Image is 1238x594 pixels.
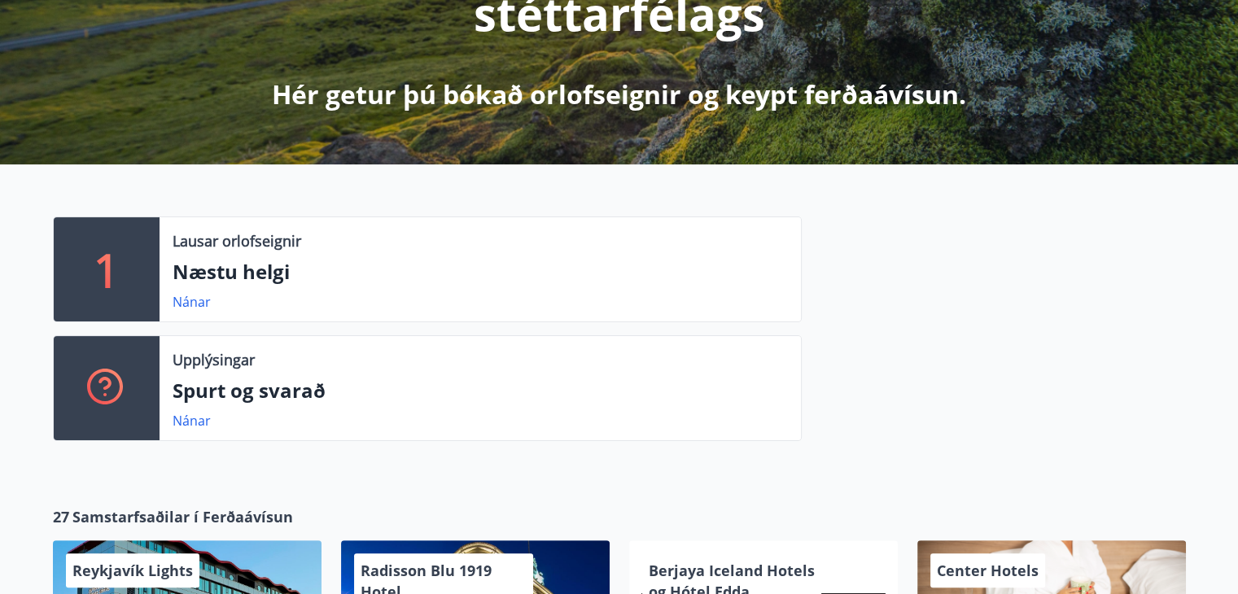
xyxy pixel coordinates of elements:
[72,506,293,527] span: Samstarfsaðilar í Ferðaávísun
[937,561,1039,580] span: Center Hotels
[173,230,301,251] p: Lausar orlofseignir
[173,377,788,404] p: Spurt og svarað
[94,238,120,300] p: 1
[272,76,966,112] p: Hér getur þú bókað orlofseignir og keypt ferðaávísun.
[173,293,211,311] a: Nánar
[72,561,193,580] span: Reykjavík Lights
[173,412,211,430] a: Nánar
[173,349,255,370] p: Upplýsingar
[53,506,69,527] span: 27
[173,258,788,286] p: Næstu helgi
